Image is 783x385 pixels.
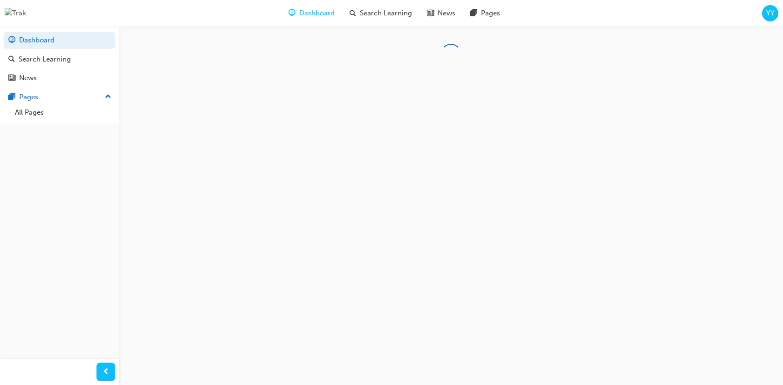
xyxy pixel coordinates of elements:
[350,7,356,19] span: search-icon
[11,105,115,120] a: All Pages
[4,51,115,68] a: Search Learning
[8,93,15,102] span: pages-icon
[4,69,115,87] a: News
[342,4,419,23] a: search-iconSearch Learning
[438,8,455,19] span: News
[5,8,26,19] img: Trak
[481,8,500,19] span: Pages
[4,89,115,106] button: Pages
[288,7,295,19] span: guage-icon
[19,54,71,65] div: Search Learning
[762,5,778,21] button: YY
[463,4,508,23] a: pages-iconPages
[427,7,434,19] span: news-icon
[4,30,115,89] button: DashboardSearch LearningNews
[470,7,477,19] span: pages-icon
[103,366,110,378] span: prev-icon
[19,73,37,83] div: News
[105,91,111,103] span: up-icon
[8,55,15,64] span: search-icon
[299,8,335,19] span: Dashboard
[8,36,15,45] span: guage-icon
[360,8,412,19] span: Search Learning
[419,4,463,23] a: news-iconNews
[8,74,15,82] span: news-icon
[281,4,342,23] a: guage-iconDashboard
[4,32,115,49] a: Dashboard
[766,8,775,19] span: YY
[19,92,38,103] div: Pages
